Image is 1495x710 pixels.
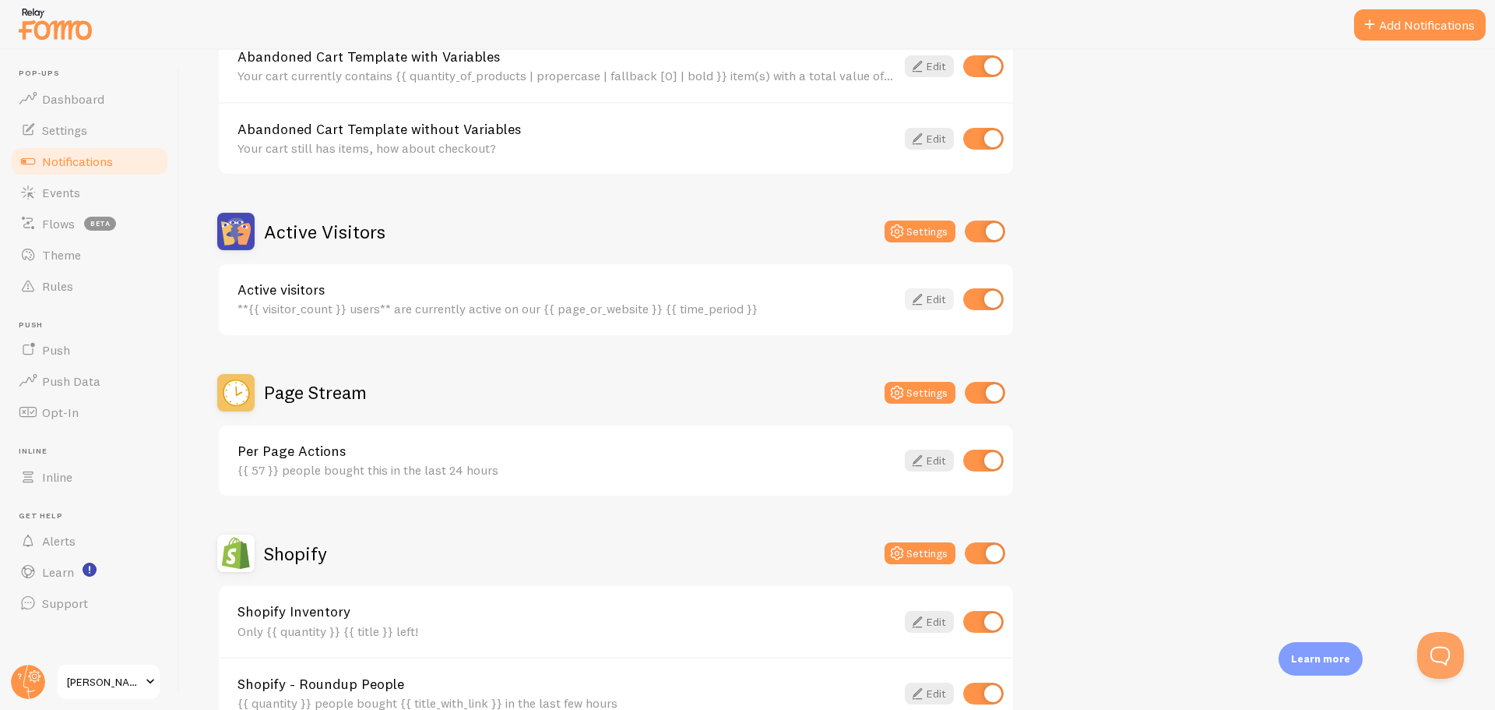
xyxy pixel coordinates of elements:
a: Theme [9,239,170,270]
a: Opt-In [9,397,170,428]
span: Theme [42,247,81,263]
a: Push Data [9,366,170,397]
div: Learn more [1279,642,1363,676]
a: Learn [9,556,170,588]
a: Abandoned Cart Template without Variables [237,122,895,136]
a: Inline [9,461,170,493]
span: Alerts [42,533,76,549]
a: Push [9,334,170,366]
div: {{ quantity }} people bought {{ title_with_link }} in the last few hours [237,696,895,710]
span: Get Help [19,511,170,521]
a: Shopify - Roundup People [237,677,895,691]
a: Edit [905,450,954,472]
a: Flows beta [9,208,170,239]
a: Rules [9,270,170,302]
a: Settings [9,115,170,146]
a: Per Page Actions [237,444,895,458]
svg: <p>Watch New Feature Tutorials!</p> [83,563,97,577]
span: Pop-ups [19,69,170,79]
a: Events [9,177,170,208]
a: [PERSON_NAME] [56,663,161,701]
span: Rules [42,278,73,294]
span: Opt-In [42,404,79,420]
p: Learn more [1291,652,1350,666]
iframe: Help Scout Beacon - Open [1417,632,1464,679]
h2: Active Visitors [264,220,385,244]
a: Support [9,588,170,619]
a: Notifications [9,146,170,177]
div: {{ 57 }} people bought this in the last 24 hours [237,463,895,477]
button: Settings [885,221,955,242]
a: Edit [905,288,954,310]
span: Push [19,320,170,330]
button: Settings [885,542,955,564]
a: Dashboard [9,83,170,115]
h2: Shopify [264,542,327,566]
span: Settings [42,122,87,138]
span: Inline [42,469,72,485]
a: Active visitors [237,283,895,297]
h2: Page Stream [264,380,367,404]
span: Inline [19,447,170,457]
a: Alerts [9,525,170,556]
span: Notifications [42,154,113,169]
img: Shopify [217,535,255,572]
a: Abandoned Cart Template with Variables [237,50,895,64]
a: Shopify Inventory [237,605,895,619]
div: Only {{ quantity }} {{ title }} left! [237,624,895,638]
span: beta [84,217,116,231]
a: Edit [905,683,954,705]
span: Events [42,185,80,200]
span: Flows [42,216,75,231]
span: Dashboard [42,91,104,107]
span: Push Data [42,373,100,389]
button: Settings [885,382,955,404]
span: Support [42,595,88,611]
span: Push [42,342,70,358]
a: Edit [905,55,954,77]
div: Your cart still has items, how about checkout? [237,141,895,155]
span: Learn [42,564,74,580]
div: Your cart currently contains {{ quantity_of_products | propercase | fallback [0] | bold }} item(s... [237,69,895,83]
img: Page Stream [217,374,255,412]
img: Active Visitors [217,213,255,250]
a: Edit [905,128,954,150]
div: **{{ visitor_count }} users** are currently active on our {{ page_or_website }} {{ time_period }} [237,302,895,316]
a: Edit [905,611,954,633]
img: fomo-relay-logo-orange.svg [16,4,94,44]
span: [PERSON_NAME] [67,673,141,691]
